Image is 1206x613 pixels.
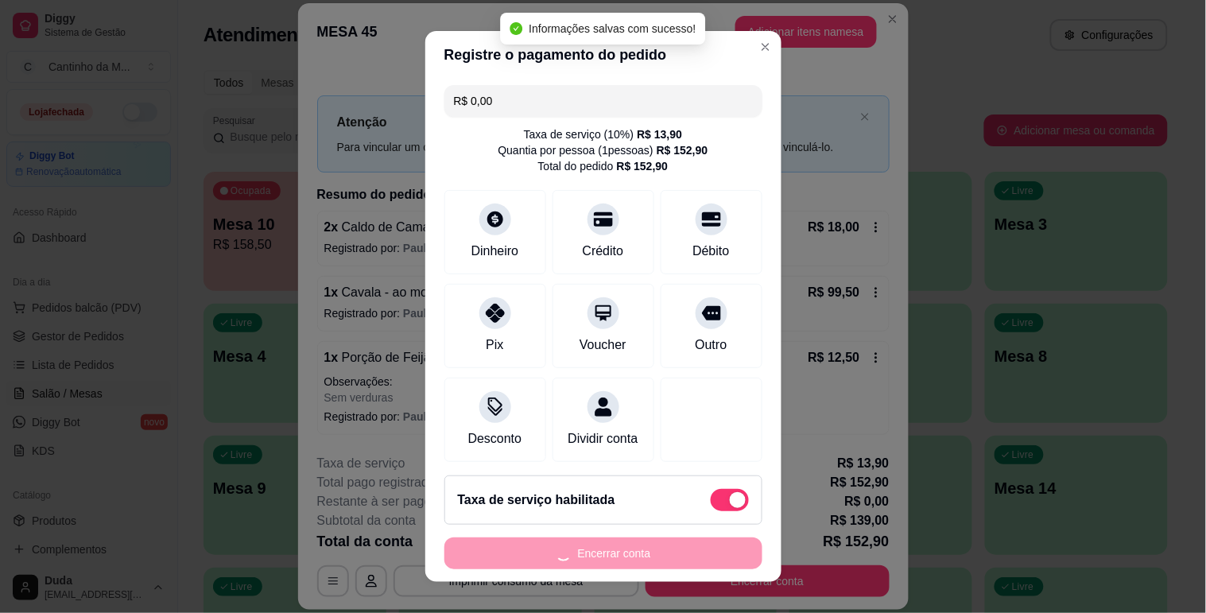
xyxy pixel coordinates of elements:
[568,429,638,448] div: Dividir conta
[529,22,696,35] span: Informações salvas com sucesso!
[471,242,519,261] div: Dinheiro
[498,142,708,158] div: Quantia por pessoa ( 1 pessoas)
[580,336,626,355] div: Voucher
[468,429,522,448] div: Desconto
[657,142,708,158] div: R$ 152,90
[637,126,682,142] div: R$ 13,90
[692,242,729,261] div: Débito
[510,22,522,35] span: check-circle
[617,158,669,174] div: R$ 152,90
[524,126,682,142] div: Taxa de serviço ( 10 %)
[486,336,503,355] div: Pix
[458,491,615,510] h2: Taxa de serviço habilitada
[425,31,781,79] header: Registre o pagamento do pedido
[753,34,778,60] button: Close
[583,242,624,261] div: Crédito
[695,336,727,355] div: Outro
[454,85,753,117] input: Ex.: hambúrguer de cordeiro
[538,158,669,174] div: Total do pedido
